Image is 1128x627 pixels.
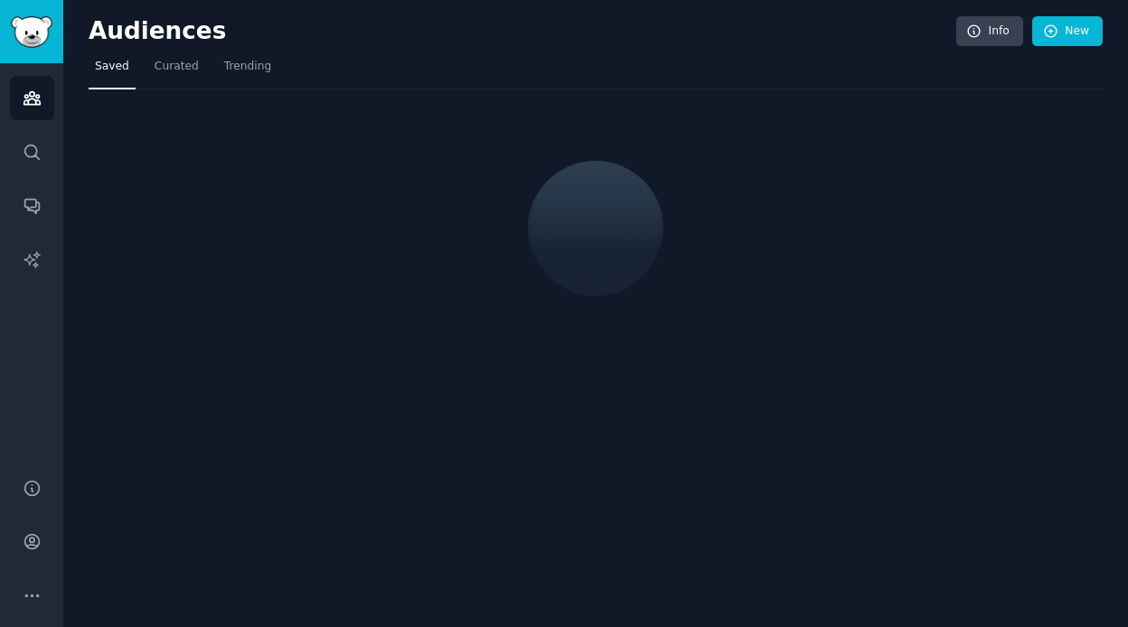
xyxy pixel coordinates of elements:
[148,52,205,89] a: Curated
[95,59,129,75] span: Saved
[956,16,1023,47] a: Info
[155,59,199,75] span: Curated
[89,52,136,89] a: Saved
[224,59,271,75] span: Trending
[1032,16,1103,47] a: New
[11,16,52,48] img: GummySearch logo
[218,52,277,89] a: Trending
[89,17,956,46] h2: Audiences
